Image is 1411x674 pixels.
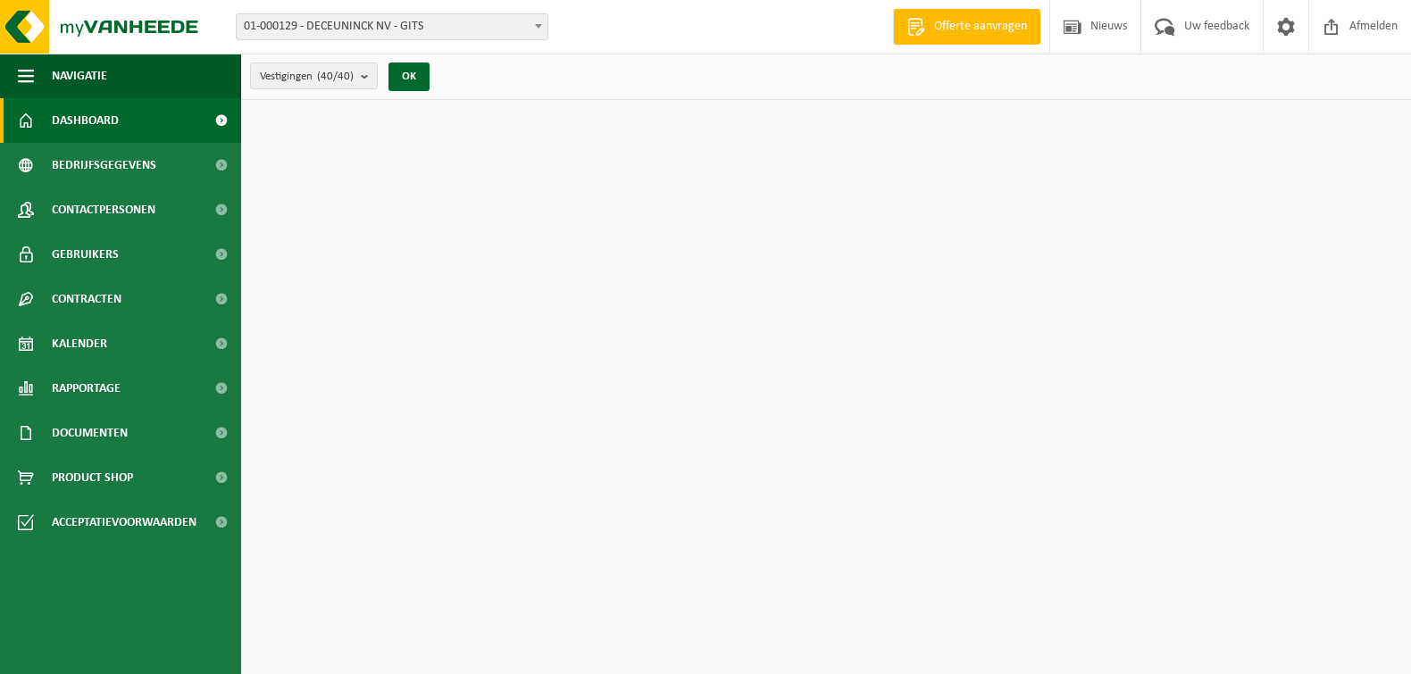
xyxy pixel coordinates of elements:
span: Contactpersonen [52,187,155,232]
span: Contracten [52,277,121,321]
button: Vestigingen(40/40) [250,62,378,89]
span: 01-000129 - DECEUNINCK NV - GITS [236,13,548,40]
span: Navigatie [52,54,107,98]
span: Bedrijfsgegevens [52,143,156,187]
span: Offerte aanvragen [930,18,1031,36]
span: Kalender [52,321,107,366]
span: Rapportage [52,366,121,411]
button: OK [388,62,430,91]
span: Vestigingen [260,63,354,90]
span: Product Shop [52,455,133,500]
span: Dashboard [52,98,119,143]
span: Acceptatievoorwaarden [52,500,196,545]
span: Documenten [52,411,128,455]
a: Offerte aanvragen [893,9,1040,45]
span: Gebruikers [52,232,119,277]
span: 01-000129 - DECEUNINCK NV - GITS [237,14,547,39]
count: (40/40) [317,71,354,82]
